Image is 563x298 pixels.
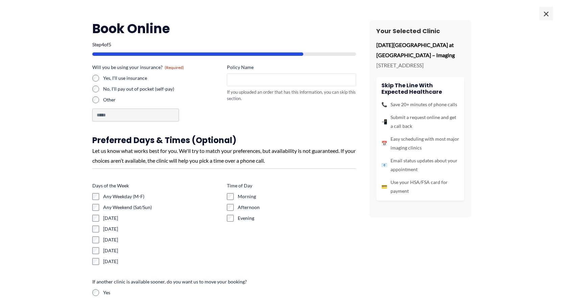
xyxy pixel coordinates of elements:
span: 📧 [381,161,387,169]
li: Easy scheduling with most major imaging clinics [381,135,459,152]
span: 📞 [381,100,387,109]
label: [DATE] [103,258,221,265]
legend: Will you be using your insurance? [92,64,184,71]
span: (Required) [165,65,184,70]
li: Submit a request online and get a call back [381,113,459,131]
label: Afternoon [238,204,356,211]
legend: Days of the Week [92,182,129,189]
legend: Time of Day [227,182,252,189]
span: 📲 [381,117,387,126]
p: [STREET_ADDRESS] [376,60,464,70]
label: Any Weekday (M-F) [103,193,221,200]
label: [DATE] [103,215,221,222]
label: No, I'll pay out of pocket (self-pay) [103,86,221,92]
label: Other [103,96,221,103]
label: [DATE] [103,226,221,232]
div: If you uploaded an order that has this information, you can skip this section. [227,89,356,101]
li: Save 20+ minutes of phone calls [381,100,459,109]
p: Step of [92,42,356,47]
label: [DATE] [103,236,221,243]
span: 5 [109,42,111,47]
li: Use your HSA/FSA card for payment [381,178,459,196]
label: Evening [238,215,356,222]
span: × [539,7,553,20]
label: Any Weekend (Sat/Sun) [103,204,221,211]
label: Morning [238,193,356,200]
p: [DATE][GEOGRAPHIC_DATA] at [GEOGRAPHIC_DATA] – Imaging [376,40,464,60]
span: 4 [101,42,104,47]
div: Let us know what works best for you. We'll try to match your preferences, but availability is not... [92,146,356,166]
h4: Skip the line with Expected Healthcare [381,82,459,95]
h2: Book Online [92,20,356,37]
label: [DATE] [103,247,221,254]
li: Email status updates about your appointment [381,156,459,174]
label: Policy Name [227,64,356,71]
span: 💳 [381,182,387,191]
input: Other Choice, please specify [92,109,179,121]
span: 📅 [381,139,387,148]
legend: If another clinic is available sooner, do you want us to move your booking? [92,278,247,285]
h3: Your Selected Clinic [376,27,464,35]
label: Yes [103,289,356,296]
label: Yes, I'll use insurance [103,75,221,82]
h3: Preferred Days & Times (Optional) [92,135,356,145]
